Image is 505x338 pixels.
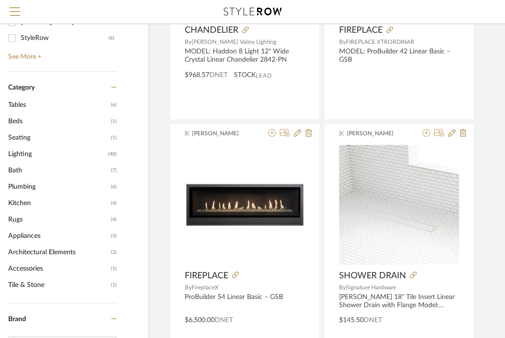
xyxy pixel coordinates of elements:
[364,317,382,324] span: DNET
[8,179,109,195] span: Plumbing
[8,162,109,179] span: Bath
[8,260,109,277] span: Accessories
[339,285,346,290] span: By
[8,97,109,113] span: Tables
[185,25,238,36] span: CHANDELIER
[111,245,117,260] span: (2)
[339,145,459,265] img: SHOWER DRAIN
[111,130,117,145] span: (1)
[111,277,117,293] span: (1)
[185,160,305,250] img: FIREPLACE
[256,72,272,79] span: Lead
[339,271,406,281] span: SHOWER DRAIN
[111,163,117,178] span: (7)
[185,271,228,281] span: FIREPLACE
[185,72,209,78] span: $968.57
[8,113,109,130] span: Beds
[108,146,117,162] span: (40)
[8,277,109,293] span: Tile & Stone
[111,261,117,276] span: (1)
[339,39,346,45] span: By
[8,244,109,260] span: Architectural Elements
[8,211,109,228] span: Rugs
[111,114,117,129] span: (1)
[339,293,459,310] div: [PERSON_NAME] 18" Tile Insert Linear Shower Drain with Flange Model: 482593
[192,129,253,138] span: [PERSON_NAME]
[185,285,191,290] span: By
[215,317,233,324] span: DNET
[111,195,117,211] span: (4)
[111,212,117,227] span: (4)
[185,145,305,265] div: 0
[8,130,109,146] span: Seating
[339,317,364,324] span: $145.50
[185,48,305,64] div: MODEL: Haddon 8 Light 12" Wide Crystal Linear Chandelier 2842-PN
[111,228,117,244] span: (3)
[191,285,218,290] span: FireplaceX
[21,30,109,46] div: StyleRow
[111,97,117,113] span: (6)
[191,39,276,45] span: [PERSON_NAME] Valley Lighting
[8,195,109,211] span: Kitchen
[6,46,117,61] a: See More +
[8,228,109,244] span: Appliances
[234,70,256,80] span: STOCK
[8,84,35,92] span: Category
[185,293,305,310] div: ProBuilder 54 Linear Basic – GSB
[185,39,191,45] span: By
[346,39,414,45] span: FIREPLACE XTRORDINAR
[8,146,106,162] span: Lighting
[8,316,26,323] span: Brand
[185,317,215,324] span: $6,500.00
[339,48,459,64] div: MODEL: ProBuilder 42 Linear Basic – GSB
[346,285,396,290] span: Signature Hardware
[339,25,382,36] span: FIREPLACE
[109,30,114,46] div: (6)
[209,72,228,78] span: DNET
[347,129,408,138] span: [PERSON_NAME]
[111,179,117,195] span: (6)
